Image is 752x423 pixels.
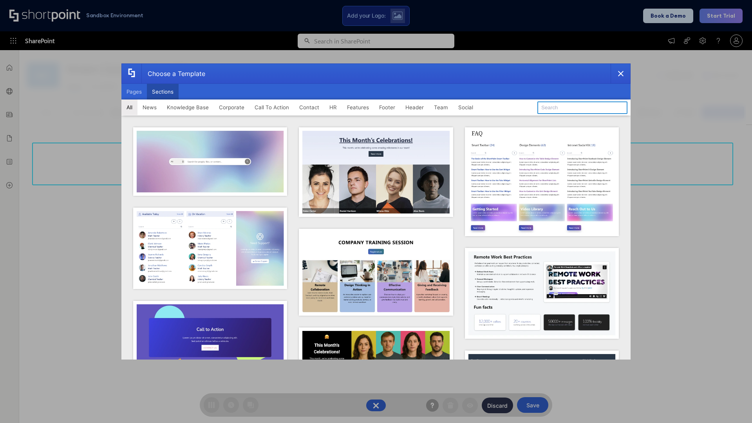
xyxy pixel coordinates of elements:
[121,99,137,115] button: All
[162,99,214,115] button: Knowledge Base
[611,332,752,423] iframe: Chat Widget
[342,99,374,115] button: Features
[214,99,249,115] button: Corporate
[121,84,147,99] button: Pages
[429,99,453,115] button: Team
[324,99,342,115] button: HR
[294,99,324,115] button: Contact
[147,84,179,99] button: Sections
[374,99,400,115] button: Footer
[121,63,631,360] div: template selector
[137,99,162,115] button: News
[249,99,294,115] button: Call To Action
[537,101,627,114] input: Search
[400,99,429,115] button: Header
[453,99,478,115] button: Social
[141,64,205,83] div: Choose a Template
